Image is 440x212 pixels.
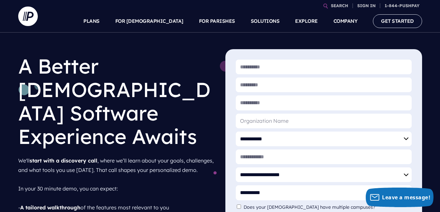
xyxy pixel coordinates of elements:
strong: A tailored walkthrough [20,204,80,211]
span: Leave a message! [382,194,430,201]
a: FOR [DEMOGRAPHIC_DATA] [115,10,183,33]
label: Does your [DEMOGRAPHIC_DATA] have multiple campuses? [244,205,378,210]
input: Organization Name [236,114,412,128]
a: SOLUTIONS [251,10,280,33]
a: FOR PARISHES [199,10,235,33]
h1: A Better [DEMOGRAPHIC_DATA] Software Experience Awaits [18,49,215,153]
a: GET STARTED [373,14,422,28]
a: PLANS [83,10,100,33]
strong: start with a discovery call [30,157,97,164]
a: COMPANY [334,10,358,33]
a: EXPLORE [295,10,318,33]
button: Leave a message! [366,188,433,207]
